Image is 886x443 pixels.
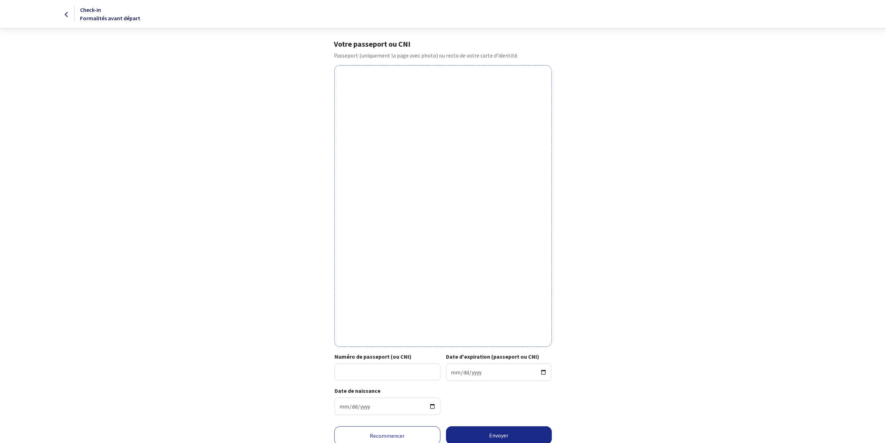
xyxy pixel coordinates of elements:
strong: Date d'expiration (passeport ou CNI) [446,353,539,360]
span: Check-in Formalités avant départ [80,6,140,22]
strong: Numéro de passeport (ou CNI) [335,353,411,360]
h1: Votre passeport ou CNI [334,39,552,48]
strong: Date de naissance [335,387,381,394]
p: Passeport (uniquement la page avec photo) ou recto de votre carte d’identité. [334,51,552,60]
